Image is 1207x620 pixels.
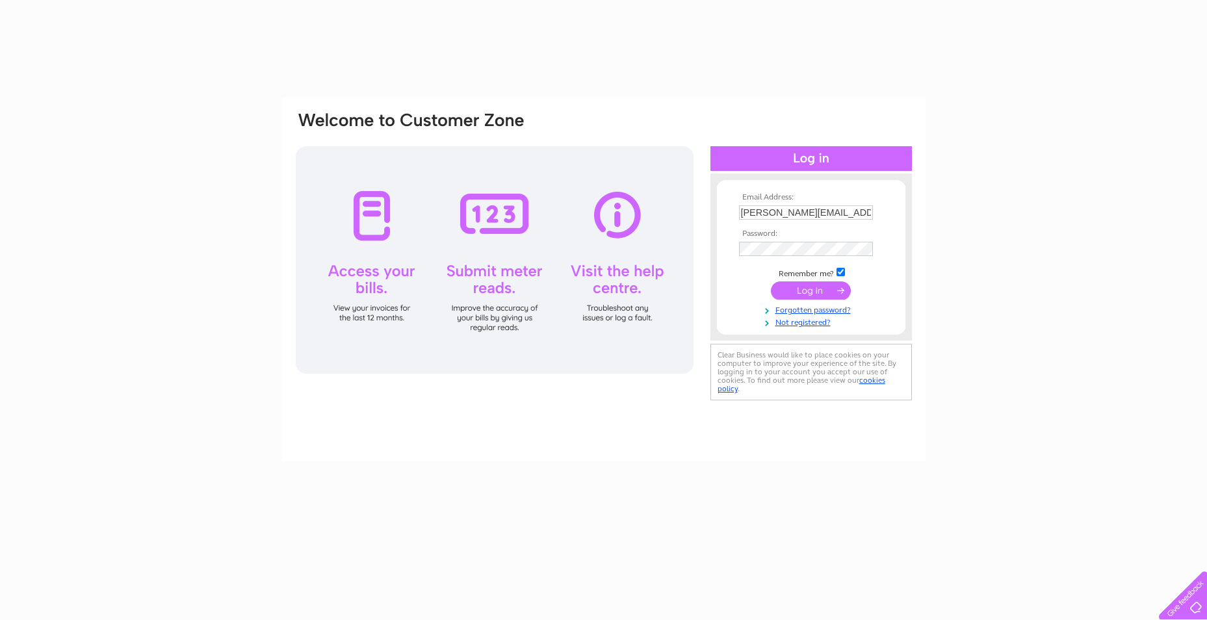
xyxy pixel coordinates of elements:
input: Submit [771,281,851,300]
th: Email Address: [736,193,887,202]
a: Not registered? [739,315,887,328]
td: Remember me? [736,266,887,279]
th: Password: [736,229,887,239]
a: Forgotten password? [739,303,887,315]
div: Clear Business would like to place cookies on your computer to improve your experience of the sit... [710,344,912,400]
a: cookies policy [718,376,885,393]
